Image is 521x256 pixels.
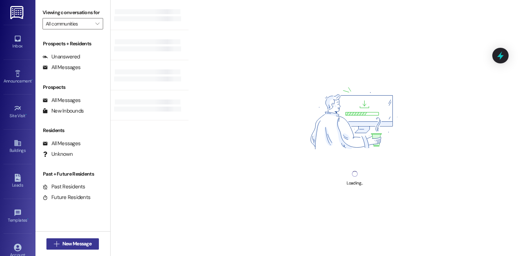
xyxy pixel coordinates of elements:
[43,107,84,115] div: New Inbounds
[54,241,59,247] i: 
[35,127,110,134] div: Residents
[43,150,73,158] div: Unknown
[43,64,80,71] div: All Messages
[347,180,363,187] div: Loading...
[4,102,32,121] a: Site Visit •
[62,240,91,248] span: New Message
[4,172,32,191] a: Leads
[46,238,99,250] button: New Message
[43,7,103,18] label: Viewing conversations for
[10,6,25,19] img: ResiDesk Logo
[35,40,110,47] div: Prospects + Residents
[43,140,80,147] div: All Messages
[4,137,32,156] a: Buildings
[32,78,33,83] span: •
[95,21,99,27] i: 
[43,97,80,104] div: All Messages
[26,112,27,117] span: •
[35,84,110,91] div: Prospects
[43,53,80,61] div: Unanswered
[27,217,28,222] span: •
[4,33,32,52] a: Inbox
[35,170,110,178] div: Past + Future Residents
[46,18,92,29] input: All communities
[43,194,90,201] div: Future Residents
[43,183,85,190] div: Past Residents
[4,207,32,226] a: Templates •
